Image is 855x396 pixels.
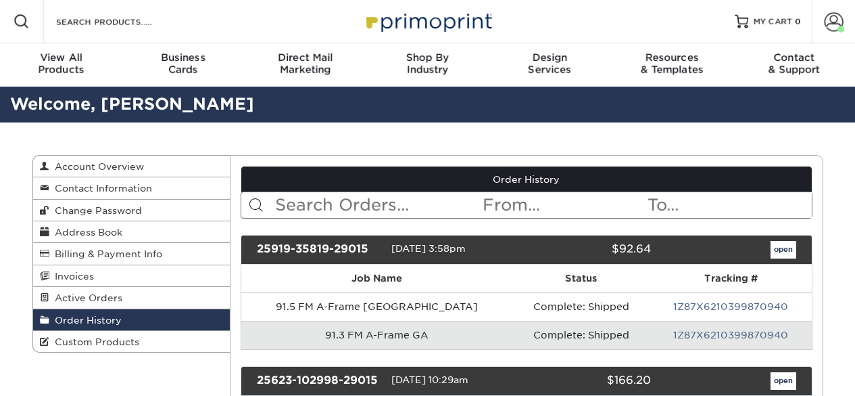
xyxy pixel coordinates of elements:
[244,51,366,64] span: Direct Mail
[795,17,801,26] span: 0
[33,177,230,199] a: Contact Information
[55,14,187,30] input: SEARCH PRODUCTS.....
[733,51,855,64] span: Contact
[33,156,230,177] a: Account Overview
[611,51,733,64] span: Resources
[733,51,855,76] div: & Support
[481,192,646,218] input: From...
[516,372,661,390] div: $166.20
[366,43,489,87] a: Shop ByIndustry
[49,292,122,303] span: Active Orders
[33,287,230,309] a: Active Orders
[241,265,512,292] th: Job Name
[49,315,122,326] span: Order History
[771,241,796,259] a: open
[489,51,611,64] span: Design
[611,43,733,87] a: Resources& Templates
[33,309,230,331] a: Order History
[49,161,144,172] span: Account Overview
[512,265,650,292] th: Status
[33,200,230,221] a: Change Password
[244,43,366,87] a: Direct MailMarketing
[122,51,245,76] div: Cards
[512,321,650,349] td: Complete: Shipped
[516,241,661,259] div: $92.64
[33,221,230,243] a: Address Book
[33,331,230,352] a: Custom Products
[360,7,495,36] img: Primoprint
[49,271,94,282] span: Invoices
[247,241,391,259] div: 25919-35819-29015
[122,43,245,87] a: BusinessCards
[274,192,481,218] input: Search Orders...
[650,265,812,292] th: Tracking #
[241,292,512,321] td: 91.5 FM A-Frame [GEOGRAPHIC_DATA]
[49,248,162,259] span: Billing & Payment Info
[673,330,788,340] a: 1Z87X6210399870940
[366,51,489,64] span: Shop By
[49,183,152,194] span: Contact Information
[771,372,796,390] a: open
[241,167,812,192] a: Order History
[122,51,245,64] span: Business
[754,16,792,28] span: MY CART
[646,192,811,218] input: To...
[366,51,489,76] div: Industry
[49,227,122,238] span: Address Book
[512,292,650,321] td: Complete: Shipped
[489,51,611,76] div: Services
[33,243,230,265] a: Billing & Payment Info
[244,51,366,76] div: Marketing
[733,43,855,87] a: Contact& Support
[33,265,230,287] a: Invoices
[49,336,139,347] span: Custom Products
[391,243,466,254] span: [DATE] 3:58pm
[489,43,611,87] a: DesignServices
[611,51,733,76] div: & Templates
[247,372,391,390] div: 25623-102998-29015
[49,205,142,216] span: Change Password
[673,301,788,312] a: 1Z87X6210399870940
[241,321,512,349] td: 91.3 FM A-Frame GA
[391,374,468,385] span: [DATE] 10:29am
